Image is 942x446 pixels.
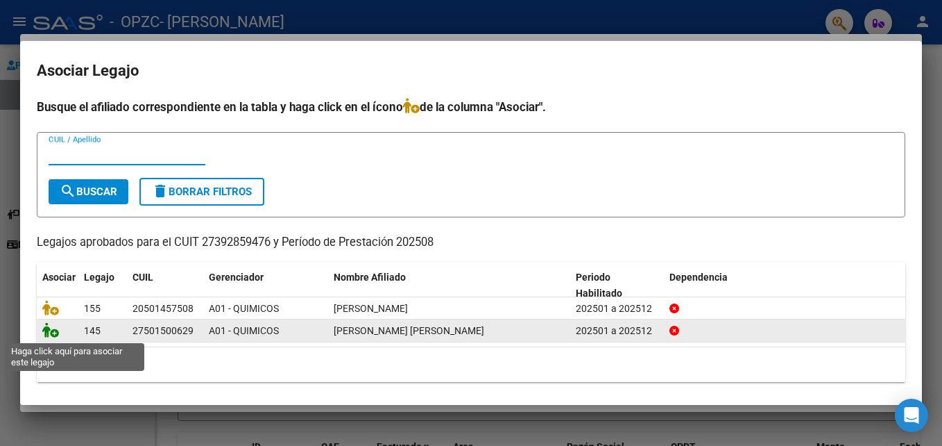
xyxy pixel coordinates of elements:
button: Buscar [49,179,128,204]
h4: Busque el afiliado correspondiente en la tabla y haga click en el ícono de la columna "Asociar". [37,98,905,116]
datatable-header-cell: Asociar [37,263,78,308]
span: A01 - QUIMICOS [209,303,279,314]
datatable-header-cell: Legajo [78,263,127,308]
div: 27501500629 [132,323,194,339]
mat-icon: search [60,183,76,199]
div: 20501457508 [132,301,194,317]
span: 155 [84,303,101,314]
datatable-header-cell: Dependencia [664,263,906,308]
span: Periodo Habilitado [576,272,622,299]
div: 202501 a 202512 [576,323,658,339]
span: Dependencia [669,272,728,283]
span: Asociar [42,272,76,283]
span: Borrar Filtros [152,185,252,198]
datatable-header-cell: Periodo Habilitado [570,263,664,308]
span: 145 [84,325,101,336]
datatable-header-cell: Gerenciador [203,263,328,308]
span: LARROSA HANOW SASHA AGOSTINA [334,325,484,336]
button: Borrar Filtros [139,178,264,206]
span: Nombre Afiliado [334,272,406,283]
span: PONCE GAEL [334,303,408,314]
h2: Asociar Legajo [37,58,905,84]
span: Buscar [60,185,117,198]
span: Legajo [84,272,114,283]
span: A01 - QUIMICOS [209,325,279,336]
div: 202501 a 202512 [576,301,658,317]
mat-icon: delete [152,183,169,199]
datatable-header-cell: CUIL [127,263,203,308]
span: CUIL [132,272,153,283]
span: Gerenciador [209,272,264,283]
div: Open Intercom Messenger [895,399,928,432]
datatable-header-cell: Nombre Afiliado [328,263,570,308]
p: Legajos aprobados para el CUIT 27392859476 y Período de Prestación 202508 [37,234,905,251]
div: 2 registros [37,347,905,382]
